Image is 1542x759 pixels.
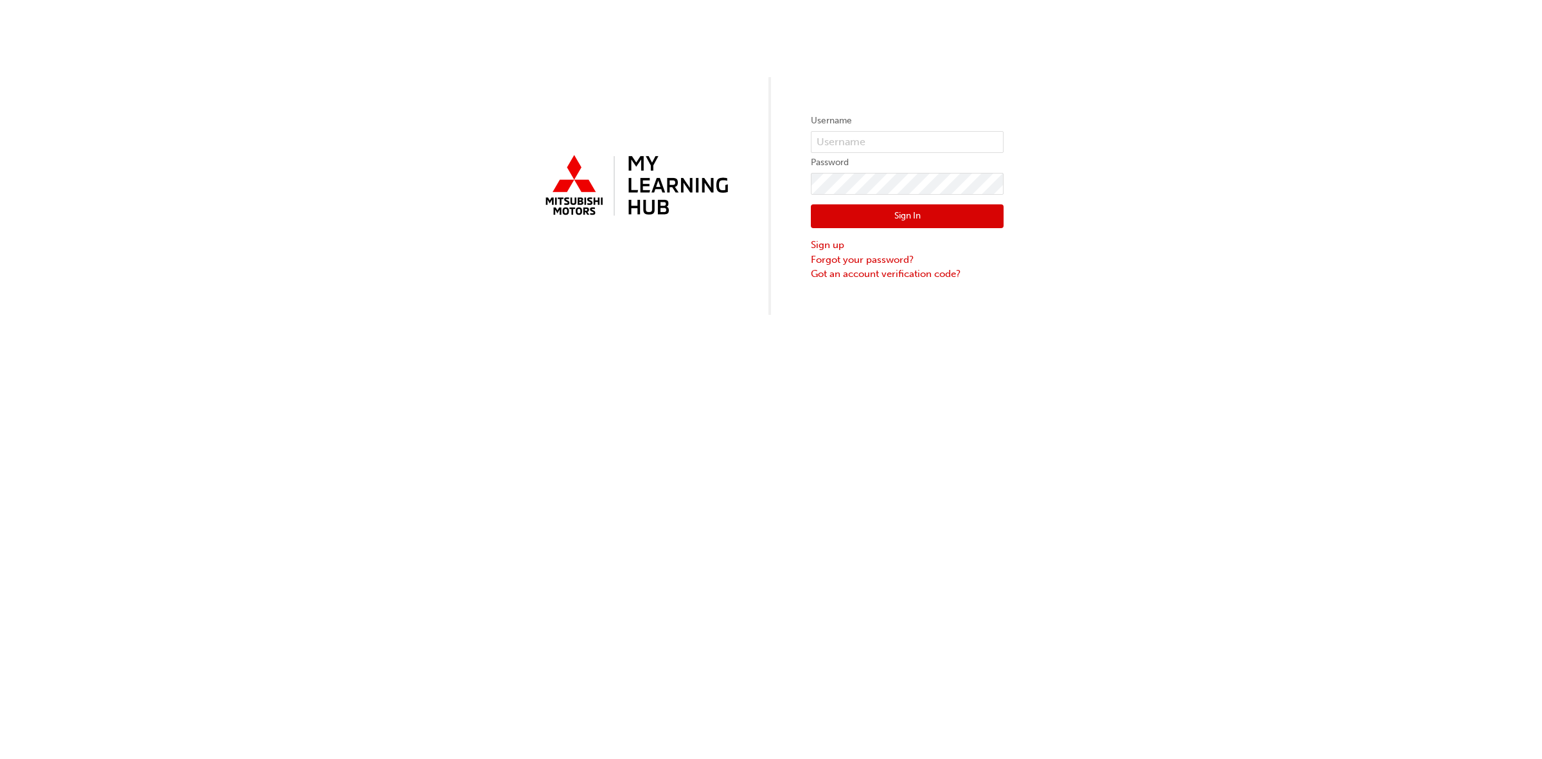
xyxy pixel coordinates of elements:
[811,253,1004,267] a: Forgot your password?
[811,204,1004,229] button: Sign In
[538,150,731,223] img: mmal
[811,113,1004,129] label: Username
[811,155,1004,170] label: Password
[811,267,1004,281] a: Got an account verification code?
[811,238,1004,253] a: Sign up
[811,131,1004,153] input: Username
